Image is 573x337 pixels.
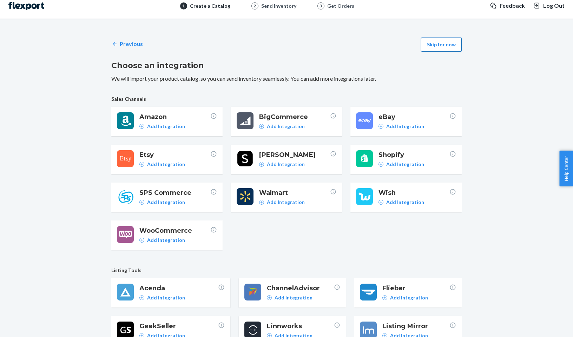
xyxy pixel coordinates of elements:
p: Add Integration [386,161,424,168]
p: Add Integration [267,161,305,168]
p: Add Integration [267,123,305,130]
span: Sales Channels [111,95,462,103]
p: Add Integration [386,199,424,206]
p: Add Integration [147,123,185,130]
p: Add Integration [147,237,185,244]
span: [PERSON_NAME] [259,150,330,159]
span: Feedback [500,2,525,10]
button: Skip for now [421,38,462,52]
a: Add Integration [378,123,424,130]
span: Walmart [259,188,330,197]
span: Linnworks [267,322,334,331]
a: Add Integration [139,294,185,301]
a: Add Integration [259,123,305,130]
span: eBay [378,112,449,121]
span: Wish [378,188,449,197]
p: Add Integration [147,294,185,301]
div: Send Inventory [261,2,296,9]
span: Flieber [382,284,449,293]
a: Add Integration [378,161,424,168]
span: Listing Mirror [382,322,449,331]
span: GeekSeller [139,322,218,331]
span: 2 [253,3,256,9]
span: BigCommerce [259,112,330,121]
a: Add Integration [139,123,185,130]
span: Acenda [139,284,218,293]
button: Help Center [559,151,573,186]
p: We will import your product catalog, so you can send inventory seamlessly. You can add more integ... [111,75,462,83]
a: Add Integration [259,161,305,168]
div: Get Orders [327,2,354,9]
p: Previous [120,40,143,48]
a: Feedback [490,2,525,10]
span: WooCommerce [139,226,210,235]
a: Add Integration [139,199,185,206]
p: Add Integration [147,161,185,168]
p: Add Integration [267,199,305,206]
p: Add Integration [386,123,424,130]
div: Create a Catalog [190,2,230,9]
span: Etsy [139,150,210,159]
a: Previous [111,40,143,48]
a: Add Integration [139,237,185,244]
span: Listing Tools [111,267,462,274]
img: Flexport logo [8,2,44,10]
span: ChannelAdvisor [267,284,334,293]
h2: Choose an integration [111,60,462,71]
a: Add Integration [259,199,305,206]
span: 1 [182,3,185,9]
p: Add Integration [275,294,312,301]
p: Add Integration [390,294,428,301]
span: Amazon [139,112,210,121]
a: Add Integration [382,294,428,301]
span: Log Out [543,2,565,10]
button: Log Out [533,2,565,10]
a: Add Integration [378,199,424,206]
span: Shopify [378,150,449,159]
span: SPS Commerce [139,188,210,197]
span: 3 [320,3,322,9]
a: Add Integration [267,294,312,301]
p: Add Integration [147,199,185,206]
a: Add Integration [139,161,185,168]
